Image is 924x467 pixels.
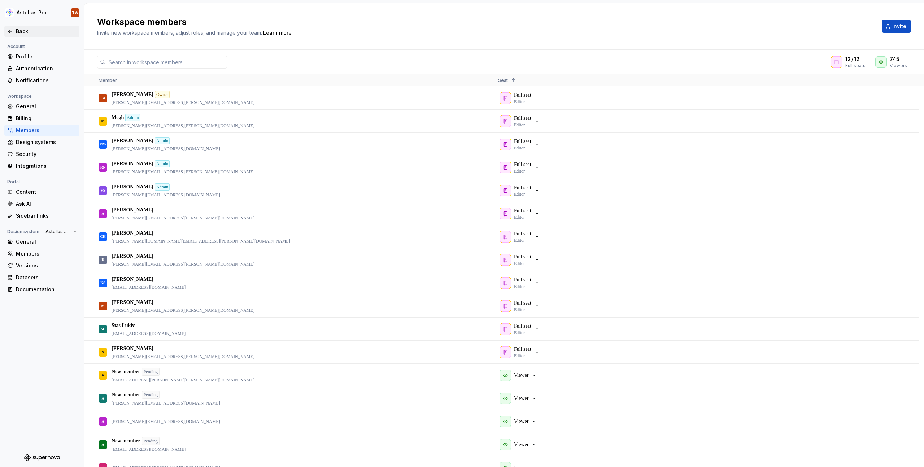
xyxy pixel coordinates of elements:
[514,214,525,220] p: Editor
[4,63,79,74] a: Authentication
[498,368,540,383] button: Viewer
[514,191,525,197] p: Editor
[112,307,254,313] p: [PERSON_NAME][EMAIL_ADDRESS][PERSON_NAME][DOMAIN_NAME]
[16,77,77,84] div: Notifications
[112,215,254,221] p: [PERSON_NAME][EMAIL_ADDRESS][PERSON_NAME][DOMAIN_NAME]
[514,346,531,353] p: Full seat
[112,100,254,105] p: [PERSON_NAME][EMAIL_ADDRESS][PERSON_NAME][DOMAIN_NAME]
[16,262,77,269] div: Versions
[4,75,79,86] a: Notifications
[4,227,42,236] div: Design system
[97,30,262,36] span: Invite new workspace members, adjust roles, and manage your team.
[498,137,543,152] button: Full seatEditor
[498,414,540,429] button: Viewer
[514,230,531,237] p: Full seat
[102,368,104,382] div: 6
[514,323,531,330] p: Full seat
[112,206,153,214] p: [PERSON_NAME]
[101,114,104,128] div: M
[16,274,77,281] div: Datasets
[16,115,77,122] div: Billing
[155,183,170,191] div: Admin
[498,78,508,83] span: Seat
[514,253,531,261] p: Full seat
[514,122,525,128] p: Editor
[16,127,77,134] div: Members
[514,168,525,174] p: Editor
[102,345,104,359] div: S
[100,276,105,290] div: KS
[16,286,77,293] div: Documentation
[4,186,79,198] a: Content
[498,114,543,128] button: Full seatEditor
[101,322,105,336] div: SL
[16,28,77,35] div: Back
[514,353,525,359] p: Editor
[16,200,77,208] div: Ask AI
[155,137,170,144] div: Admin
[112,146,220,152] p: [PERSON_NAME][EMAIL_ADDRESS][DOMAIN_NAME]
[97,16,873,28] h2: Workspace members
[845,63,867,69] div: Full seats
[4,248,79,259] a: Members
[4,136,79,148] a: Design systems
[100,230,106,244] div: CH
[24,454,60,461] svg: Supernova Logo
[4,178,23,186] div: Portal
[892,23,906,30] span: Invite
[16,212,77,219] div: Sidebar links
[514,284,525,289] p: Editor
[112,276,153,283] p: [PERSON_NAME]
[514,184,531,191] p: Full seat
[112,192,220,198] p: [PERSON_NAME][EMAIL_ADDRESS][DOMAIN_NAME]
[112,230,153,237] p: [PERSON_NAME]
[882,20,911,33] button: Invite
[5,8,14,17] img: b2369ad3-f38c-46c1-b2a2-f2452fdbdcd2.png
[112,238,290,244] p: [PERSON_NAME][DOMAIN_NAME][EMAIL_ADDRESS][PERSON_NAME][DOMAIN_NAME]
[514,372,528,379] p: Viewer
[112,137,153,144] p: [PERSON_NAME]
[4,272,79,283] a: Datasets
[514,138,531,145] p: Full seat
[16,103,77,110] div: General
[498,276,543,290] button: Full seatEditor
[112,400,220,406] p: [PERSON_NAME][EMAIL_ADDRESS][DOMAIN_NAME]
[112,437,140,445] p: New member
[16,162,77,170] div: Integrations
[498,253,543,267] button: Full seatEditor
[45,229,70,235] span: Astellas Pro
[100,91,106,105] div: TW
[112,368,140,375] p: New member
[4,101,79,112] a: General
[112,419,220,424] p: [PERSON_NAME][EMAIL_ADDRESS][DOMAIN_NAME]
[112,91,153,98] p: [PERSON_NAME]
[4,51,79,62] a: Profile
[1,5,82,21] button: Astellas ProTW
[514,395,528,402] p: Viewer
[112,345,153,352] p: [PERSON_NAME]
[4,92,35,101] div: Workspace
[99,137,106,151] div: MW
[101,391,104,405] div: A
[16,238,77,245] div: General
[498,299,543,313] button: Full seatEditor
[112,183,153,191] p: [PERSON_NAME]
[514,161,531,168] p: Full seat
[4,113,79,124] a: Billing
[4,260,79,271] a: Versions
[125,114,140,121] div: Admin
[514,330,525,336] p: Editor
[514,207,531,214] p: Full seat
[101,253,104,267] div: D
[112,160,153,167] p: [PERSON_NAME]
[112,446,186,452] p: [EMAIL_ADDRESS][DOMAIN_NAME]
[514,441,528,448] p: Viewer
[854,56,859,63] span: 12
[4,125,79,136] a: Members
[72,10,78,16] div: TW
[155,91,170,98] div: Owner
[101,299,104,313] div: M
[4,160,79,172] a: Integrations
[142,391,160,399] div: Pending
[498,160,543,175] button: Full seatEditor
